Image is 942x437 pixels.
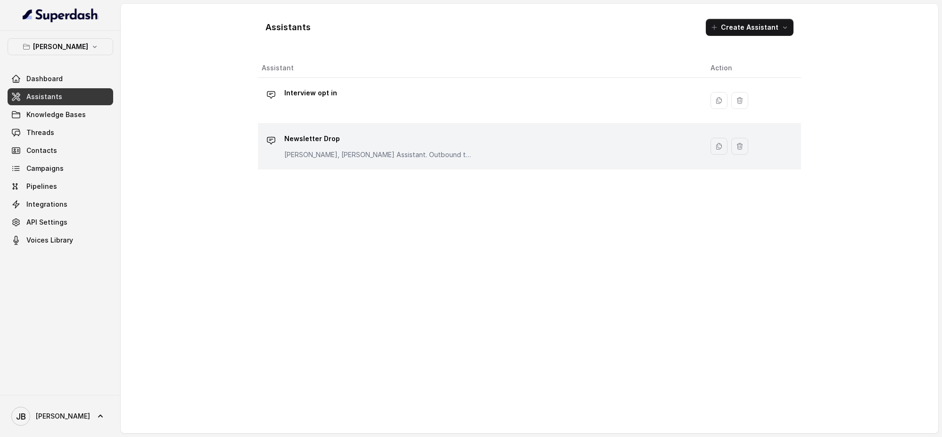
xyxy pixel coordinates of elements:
h1: Assistants [265,20,311,35]
text: JB [16,412,26,421]
a: Assistants [8,88,113,105]
span: [PERSON_NAME] [36,412,90,421]
span: Pipelines [26,182,57,191]
a: Contacts [8,142,113,159]
a: Dashboard [8,70,113,87]
th: Assistant [258,59,703,78]
span: API Settings [26,218,67,227]
span: Knowledge Bases [26,110,86,119]
a: API Settings [8,214,113,231]
span: Integrations [26,200,67,209]
a: Knowledge Bases [8,106,113,123]
span: Contacts [26,146,57,155]
a: Campaigns [8,160,113,177]
a: Voices Library [8,232,113,249]
a: Pipelines [8,178,113,195]
img: light.svg [23,8,99,23]
span: Assistants [26,92,62,101]
a: Integrations [8,196,113,213]
a: [PERSON_NAME] [8,403,113,429]
span: Threads [26,128,54,137]
th: Action [703,59,801,78]
p: Newsletter Drop [284,131,473,146]
span: Dashboard [26,74,63,84]
p: Interview opt in [284,85,337,101]
p: [PERSON_NAME], [PERSON_NAME] Assistant. Outbound to the Database of people who have not engaged. [284,150,473,160]
button: [PERSON_NAME] [8,38,113,55]
span: Campaigns [26,164,64,173]
button: Create Assistant [706,19,793,36]
p: [PERSON_NAME] [33,41,88,52]
a: Threads [8,124,113,141]
span: Voices Library [26,235,73,245]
